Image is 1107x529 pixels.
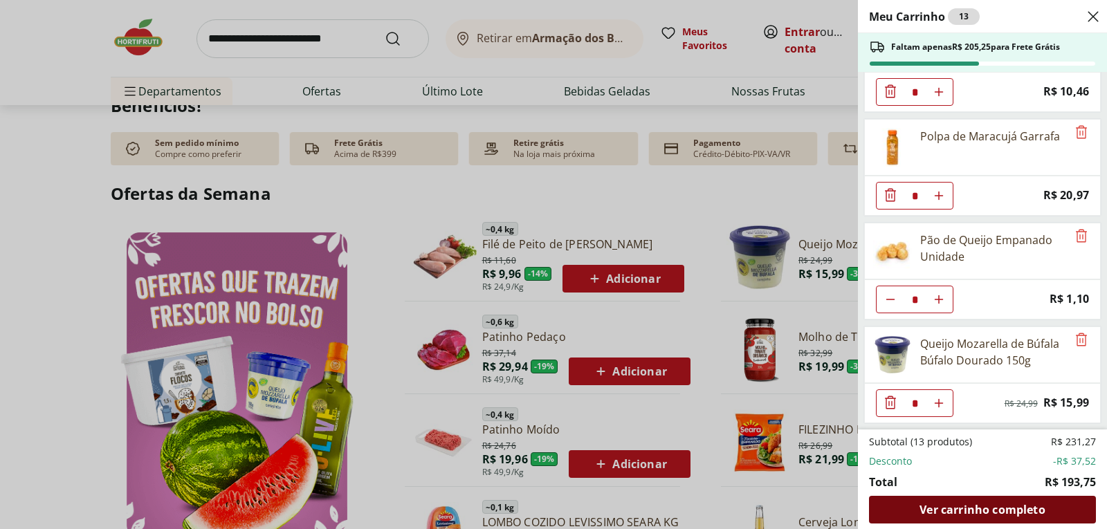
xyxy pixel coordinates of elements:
img: Principal [873,128,912,167]
input: Quantidade Atual [904,286,925,313]
div: Polpa de Maracujá Garrafa [920,128,1060,145]
button: Diminuir Quantidade [877,182,904,210]
button: Remove [1073,332,1090,349]
input: Quantidade Atual [904,79,925,105]
span: Faltam apenas R$ 205,25 para Frete Grátis [891,41,1060,53]
button: Aumentar Quantidade [925,286,953,313]
span: Ver carrinho completo [920,504,1045,515]
span: -R$ 37,52 [1053,454,1096,468]
button: Diminuir Quantidade [877,286,904,313]
span: R$ 231,27 [1051,435,1096,449]
a: Ver carrinho completo [869,496,1096,523]
input: Quantidade Atual [904,183,925,209]
div: Queijo Mozarella de Búfala Búfalo Dourado 150g [920,335,1067,369]
span: R$ 10,46 [1043,82,1089,101]
span: R$ 24,99 [1005,398,1038,409]
button: Aumentar Quantidade [925,182,953,210]
span: Subtotal (13 produtos) [869,435,972,449]
input: Quantidade Atual [904,390,925,416]
span: R$ 193,75 [1045,474,1096,490]
span: R$ 1,10 [1050,290,1089,308]
img: Queijo Mozarella de Búfala Búfalo Dourado 150g [873,335,912,374]
img: Principal [873,232,912,270]
button: Diminuir Quantidade [877,78,904,106]
span: R$ 20,97 [1043,186,1089,205]
h2: Meu Carrinho [869,8,980,25]
span: Total [869,474,897,490]
div: 13 [948,8,980,25]
div: Pão de Queijo Empanado Unidade [920,232,1067,265]
span: Desconto [869,454,912,468]
button: Diminuir Quantidade [877,389,904,417]
button: Aumentar Quantidade [925,78,953,106]
button: Remove [1073,124,1090,141]
button: Remove [1073,228,1090,245]
span: R$ 15,99 [1043,393,1089,412]
button: Aumentar Quantidade [925,389,953,417]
